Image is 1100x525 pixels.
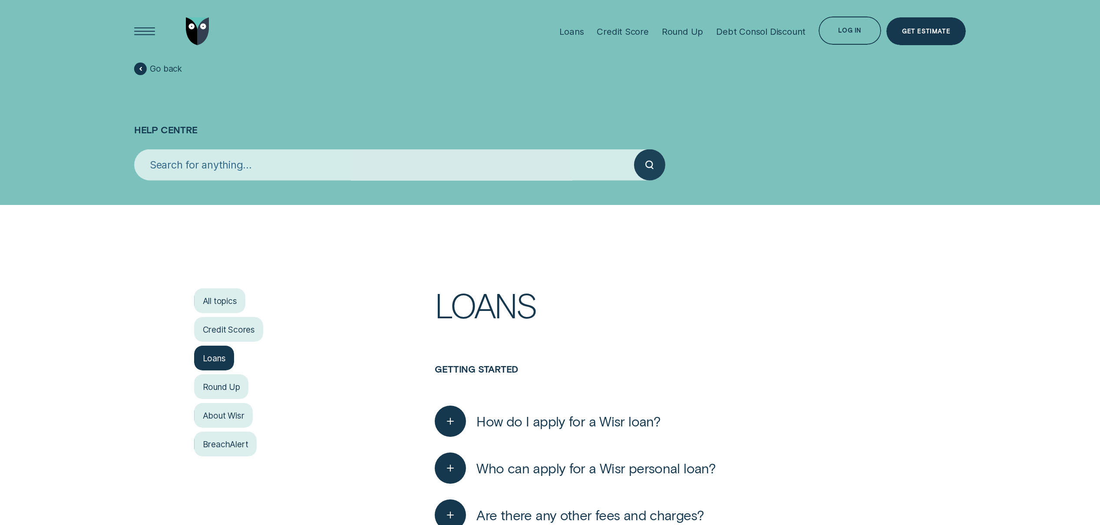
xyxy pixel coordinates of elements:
button: Open Menu [131,17,159,46]
span: Who can apply for a Wisr personal loan? [476,459,716,476]
a: Loans [194,346,234,371]
h1: Loans [435,288,905,363]
button: How do I apply for a Wisr loan? [435,406,661,437]
div: Debt Consol Discount [716,26,806,37]
input: Search for anything... [134,149,634,180]
img: Wisr [186,17,209,46]
a: BreachAlert [194,432,256,457]
h3: Getting started [435,363,905,398]
div: Round Up [662,26,703,37]
span: Go back [150,63,182,74]
div: Credit Score [597,26,649,37]
div: Loans [559,26,584,37]
a: Go back [134,63,182,75]
span: How do I apply for a Wisr loan? [476,413,661,429]
a: Round Up [194,374,248,400]
h1: Help Centre [134,77,966,148]
a: Credit Scores [194,317,263,342]
button: Submit your search query. [634,149,665,180]
button: Who can apply for a Wisr personal loan? [435,452,716,484]
span: Are there any other fees and charges? [476,506,704,523]
a: Get Estimate [886,17,966,46]
a: About Wisr [194,403,252,428]
button: Log in [819,17,881,45]
a: All topics [194,288,245,314]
